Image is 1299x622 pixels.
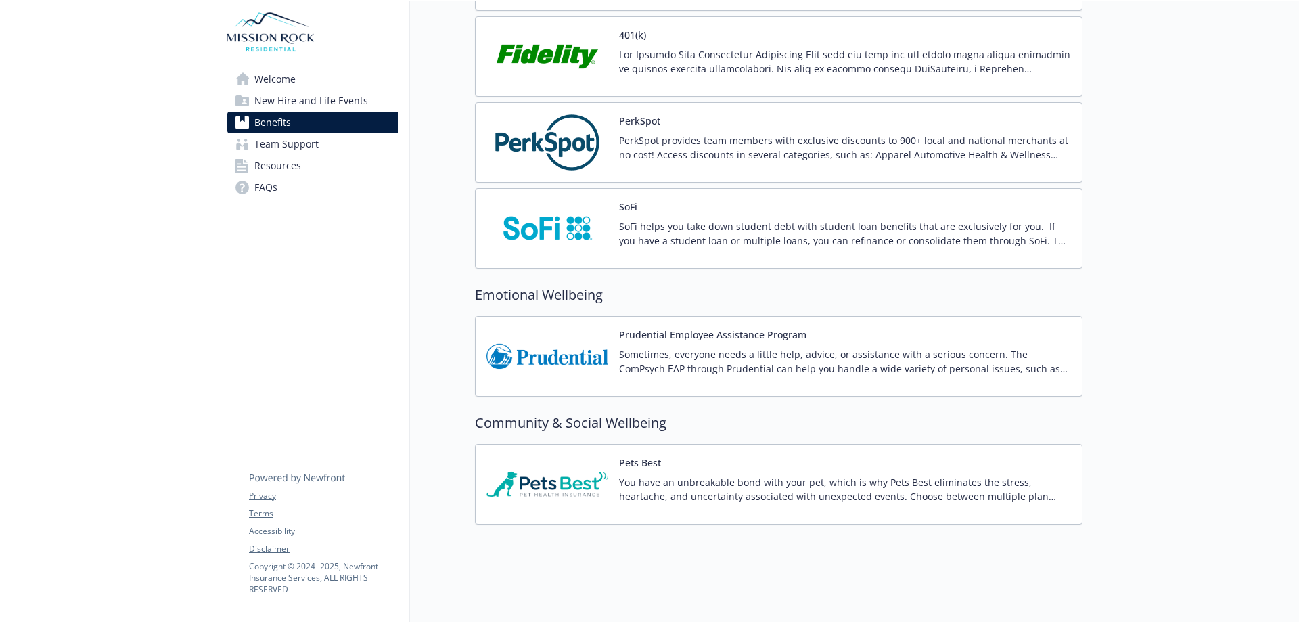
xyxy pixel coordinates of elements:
[475,285,1082,305] h2: Emotional Wellbeing
[619,47,1071,76] p: Lor Ipsumdo Sita Consectetur Adipiscing Elit sedd eiu temp inc utl etdolo magna aliqua enimadmin ...
[486,28,608,85] img: Fidelity Investments carrier logo
[619,456,661,470] button: Pets Best
[227,177,398,198] a: FAQs
[227,68,398,90] a: Welcome
[619,200,637,214] button: SoFi
[227,155,398,177] a: Resources
[619,347,1071,376] p: Sometimes, everyone needs a little help, advice, or assistance with a serious concern. The ComPsy...
[486,114,608,171] img: PerkSpot carrier logo
[249,525,398,537] a: Accessibility
[475,413,1082,433] h2: Community & Social Wellbeing
[619,133,1071,162] p: PerkSpot provides team members with exclusive discounts to 900+ local and national merchants at n...
[619,114,660,128] button: PerkSpot
[619,28,646,42] button: 401(k)
[227,90,398,112] a: New Hire and Life Events
[227,133,398,155] a: Team Support
[619,328,806,342] button: Prudential Employee Assistance Program
[227,112,398,133] a: Benefits
[254,68,296,90] span: Welcome
[249,543,398,555] a: Disclaimer
[254,177,277,198] span: FAQs
[254,90,368,112] span: New Hire and Life Events
[249,490,398,502] a: Privacy
[619,219,1071,248] p: SoFi helps you take down student debt with student loan benefits that are exclusively for you. If...
[254,155,301,177] span: Resources
[249,560,398,595] p: Copyright © 2024 - 2025 , Newfront Insurance Services, ALL RIGHTS RESERVED
[486,328,608,385] img: Prudential Insurance Co of America carrier logo
[254,112,291,133] span: Benefits
[486,456,608,513] img: Pets Best Insurance Services carrier logo
[249,508,398,520] a: Terms
[486,200,608,257] img: SoFi carrier logo
[619,475,1071,504] p: You have an unbreakable bond with your pet, which is why Pets Best eliminates the stress, heartac...
[254,133,319,155] span: Team Support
